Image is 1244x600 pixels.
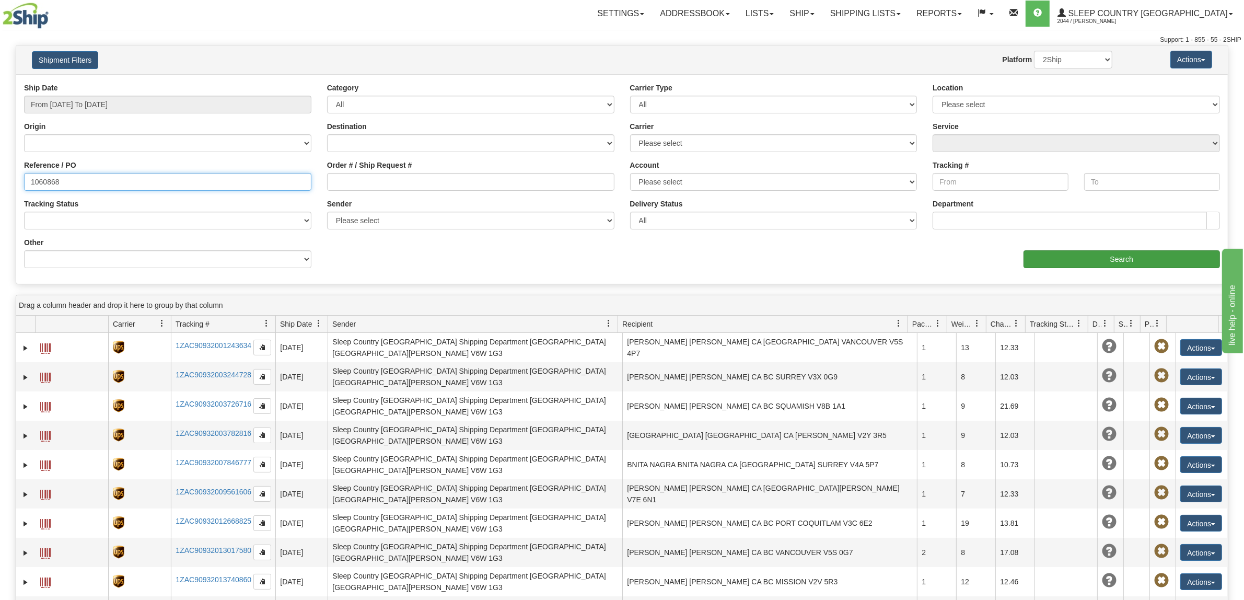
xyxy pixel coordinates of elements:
a: Lists [738,1,782,27]
label: Other [24,237,43,248]
label: Carrier Type [630,83,672,93]
td: 9 [956,421,995,450]
span: Pickup Not Assigned [1154,339,1169,354]
td: 8 [956,362,995,391]
a: Delivery Status filter column settings [1096,315,1114,332]
input: Search [1024,250,1220,268]
button: Copy to clipboard [253,515,271,531]
a: 1ZAC90932007846777 [176,458,251,467]
button: Actions [1180,368,1222,385]
td: [DATE] [275,391,328,421]
img: 8 - UPS [113,370,124,383]
a: Expand [20,548,31,558]
label: Category [327,83,359,93]
a: Label [40,397,51,414]
a: 1ZAC90932003726716 [176,400,251,408]
img: 8 - UPS [113,399,124,412]
a: Expand [20,489,31,500]
span: Weight [951,319,973,329]
a: 1ZAC90932013740860 [176,575,251,584]
span: Pickup Not Assigned [1154,427,1169,442]
td: 9 [956,391,995,421]
a: 1ZAC90932003244728 [176,371,251,379]
div: Support: 1 - 855 - 55 - 2SHIP [3,36,1241,44]
a: Tracking # filter column settings [258,315,275,332]
span: Unknown [1102,339,1117,354]
td: [DATE] [275,362,328,391]
span: Shipment Issues [1119,319,1127,329]
label: Tracking Status [24,199,78,209]
label: Account [630,160,659,170]
a: Carrier filter column settings [153,315,171,332]
td: 13 [956,333,995,362]
button: Copy to clipboard [253,457,271,472]
a: Label [40,339,51,355]
td: [DATE] [275,479,328,509]
td: 1 [917,362,956,391]
td: [GEOGRAPHIC_DATA] [GEOGRAPHIC_DATA] CA [PERSON_NAME] V2Y 3R5 [622,421,917,450]
td: [DATE] [275,450,328,479]
a: Ship Date filter column settings [310,315,328,332]
td: 8 [956,450,995,479]
span: Delivery Status [1092,319,1101,329]
td: 1 [917,567,956,596]
div: grid grouping header [16,295,1228,316]
span: 2044 / [PERSON_NAME] [1057,16,1136,27]
label: Platform [1003,54,1032,65]
td: [DATE] [275,333,328,362]
a: Charge filter column settings [1007,315,1025,332]
td: [PERSON_NAME] [PERSON_NAME] CA [GEOGRAPHIC_DATA][PERSON_NAME] V7E 6N1 [622,479,917,509]
div: live help - online [8,6,97,19]
a: Shipment Issues filter column settings [1122,315,1140,332]
td: 12.33 [995,479,1034,509]
label: Origin [24,121,45,132]
span: Pickup Not Assigned [1154,398,1169,412]
td: Sleep Country [GEOGRAPHIC_DATA] Shipping Department [GEOGRAPHIC_DATA] [GEOGRAPHIC_DATA][PERSON_NA... [328,567,622,596]
td: 12.46 [995,567,1034,596]
td: 2 [917,538,956,567]
a: Sender filter column settings [600,315,618,332]
span: Unknown [1102,368,1117,383]
td: 1 [917,421,956,450]
a: Label [40,573,51,590]
a: Recipient filter column settings [890,315,908,332]
span: Unknown [1102,456,1117,471]
a: 1ZAC90932003782816 [176,429,251,437]
label: Destination [327,121,367,132]
a: Shipping lists [822,1,909,27]
td: [DATE] [275,538,328,567]
label: Department [933,199,973,209]
a: Packages filter column settings [929,315,947,332]
label: Sender [327,199,352,209]
button: Copy to clipboard [253,574,271,590]
a: Sleep Country [GEOGRAPHIC_DATA] 2044 / [PERSON_NAME] [1050,1,1241,27]
label: Reference / PO [24,160,76,170]
a: Reports [909,1,970,27]
td: 8 [956,538,995,567]
img: 8 - UPS [113,516,124,529]
label: Ship Date [24,83,58,93]
td: [PERSON_NAME] [PERSON_NAME] CA BC VANCOUVER V5S 0G7 [622,538,917,567]
td: [DATE] [275,509,328,538]
span: Tracking Status [1030,319,1075,329]
td: Sleep Country [GEOGRAPHIC_DATA] Shipping Department [GEOGRAPHIC_DATA] [GEOGRAPHIC_DATA][PERSON_NA... [328,391,622,421]
span: Carrier [113,319,135,329]
td: [PERSON_NAME] [PERSON_NAME] CA BC SURREY V3X 0G9 [622,362,917,391]
a: Expand [20,518,31,529]
a: Weight filter column settings [968,315,986,332]
label: Delivery Status [630,199,683,209]
img: 8 - UPS [113,575,124,588]
input: To [1084,173,1220,191]
img: 8 - UPS [113,487,124,500]
a: Label [40,544,51,560]
a: Label [40,485,51,502]
a: 1ZAC90932013017580 [176,546,251,555]
button: Copy to clipboard [253,369,271,385]
button: Actions [1180,456,1222,473]
a: Expand [20,343,31,353]
button: Actions [1180,339,1222,356]
a: Label [40,456,51,472]
img: 8 - UPS [113,429,124,442]
span: Unknown [1102,515,1117,529]
td: 1 [917,333,956,362]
